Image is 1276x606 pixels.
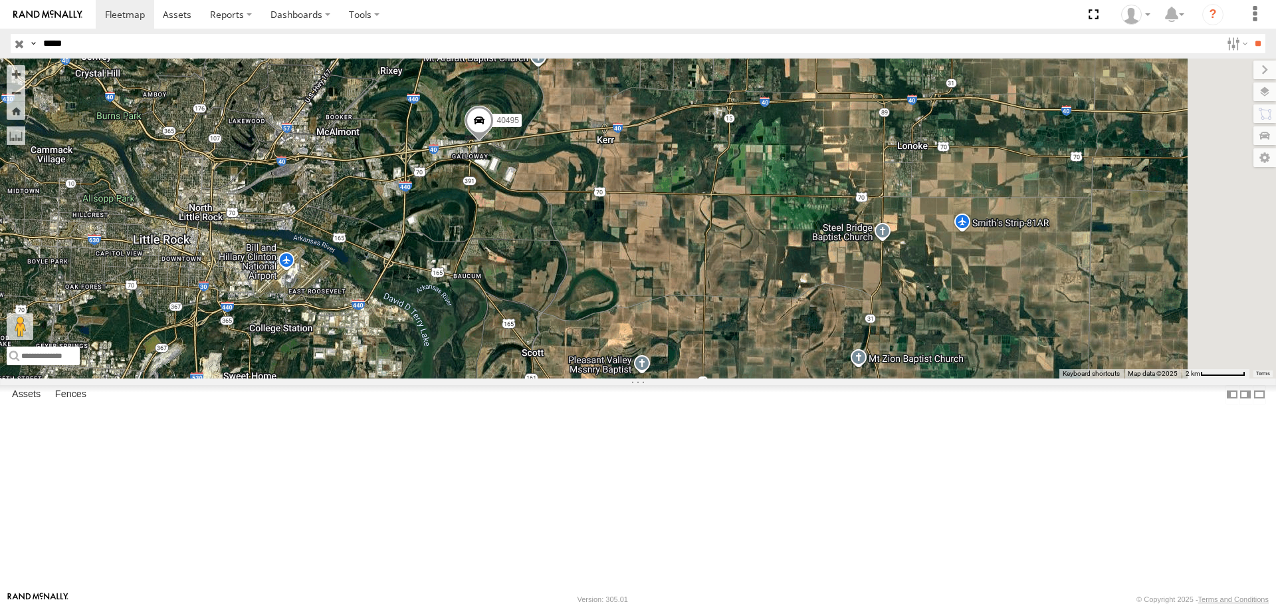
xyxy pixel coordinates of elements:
[1239,385,1252,404] label: Dock Summary Table to the Right
[28,34,39,53] label: Search Query
[1256,371,1270,376] a: Terms
[578,595,628,603] div: Version: 305.01
[7,65,25,83] button: Zoom in
[7,313,33,340] button: Drag Pegman onto the map to open Street View
[496,116,518,126] span: 40495
[7,102,25,120] button: Zoom Home
[1128,370,1178,377] span: Map data ©2025
[1116,5,1155,25] div: Aurora Salinas
[7,126,25,145] label: Measure
[1186,370,1200,377] span: 2 km
[1136,595,1269,603] div: © Copyright 2025 -
[1222,34,1250,53] label: Search Filter Options
[5,386,47,404] label: Assets
[1182,369,1249,379] button: Map Scale: 2 km per 64 pixels
[1253,148,1276,167] label: Map Settings
[1063,369,1120,379] button: Keyboard shortcuts
[1225,385,1239,404] label: Dock Summary Table to the Left
[1198,595,1269,603] a: Terms and Conditions
[1253,385,1266,404] label: Hide Summary Table
[7,83,25,102] button: Zoom out
[7,593,68,606] a: Visit our Website
[1202,4,1223,25] i: ?
[49,386,93,404] label: Fences
[13,10,82,19] img: rand-logo.svg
